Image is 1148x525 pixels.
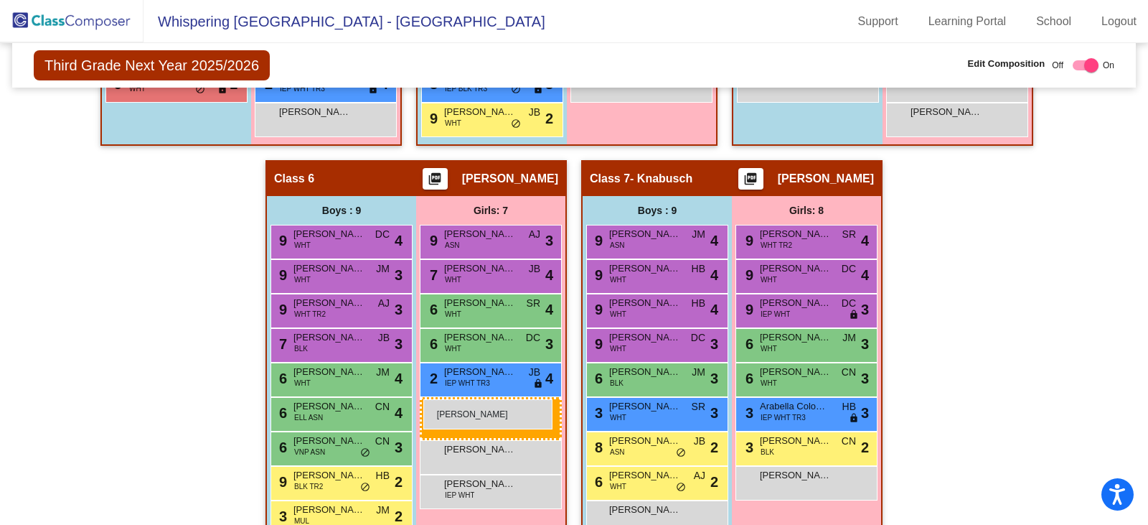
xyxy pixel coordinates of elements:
span: 3 [591,405,603,421]
span: 9 [426,111,438,126]
span: [PERSON_NAME] [462,172,558,186]
span: JM [842,330,856,345]
span: [PERSON_NAME] [760,227,832,241]
span: IEP WHT [445,490,474,501]
span: 6 [591,474,603,490]
span: [PERSON_NAME] [760,330,832,345]
span: Whispering [GEOGRAPHIC_DATA] - [GEOGRAPHIC_DATA] [143,10,545,33]
span: [PERSON_NAME] [609,261,681,276]
span: 2 [861,437,869,458]
span: 9 [591,233,603,248]
span: 4 [710,264,718,286]
span: ASN [610,447,625,457]
mat-icon: picture_as_pdf [742,172,759,192]
span: 6 [426,336,438,352]
span: CN [842,434,856,449]
span: 6 [742,371,753,386]
span: 4 [710,230,718,251]
span: 4 [545,264,553,286]
span: BLK TR2 [294,481,323,492]
span: 9 [591,336,603,352]
a: Support [847,10,910,33]
span: Off [1052,59,1063,72]
a: School [1025,10,1083,33]
span: - Knabusch [630,172,692,186]
span: 3 [742,440,753,455]
span: ELL ASN [294,412,323,423]
span: 2 [710,471,718,493]
span: BLK [761,447,774,457]
span: do_not_disturb_alt [511,119,521,130]
span: Class 7 [590,172,630,186]
span: 3 [710,333,718,355]
span: JM [376,365,390,380]
span: [PERSON_NAME] [760,434,832,448]
span: 4 [395,368,403,389]
span: WHT [610,412,626,423]
span: On [1103,59,1114,72]
span: 9 [276,302,287,317]
span: BLK [294,343,308,354]
span: lock [849,310,859,321]
span: 9 [591,267,603,283]
span: ASN [445,240,460,251]
span: ASN [610,240,625,251]
span: [PERSON_NAME] [609,503,681,517]
span: HB [376,468,390,483]
span: JB [694,434,705,449]
span: [PERSON_NAME] [279,105,351,119]
span: 6 [276,405,287,421]
div: Girls: 7 [416,196,565,225]
span: WHT [294,240,311,251]
span: 4 [395,230,403,251]
span: 3 [545,230,553,251]
span: WHT [610,274,626,285]
span: WHT [129,83,146,94]
span: [PERSON_NAME] [609,227,681,241]
span: 2 [710,437,718,458]
span: 8 [591,440,603,455]
span: [PERSON_NAME] [609,468,681,483]
span: IEP WHT [761,309,790,320]
div: Girls: 8 [732,196,881,225]
div: Boys : 9 [583,196,732,225]
span: [PERSON_NAME] [444,442,516,457]
span: JM [692,227,705,242]
span: [PERSON_NAME] [609,330,681,345]
span: [PERSON_NAME] [760,296,832,310]
span: 4 [395,402,403,424]
span: [PERSON_NAME] [609,434,681,448]
span: JB [529,261,540,277]
span: DC [842,261,856,277]
span: 9 [742,302,753,317]
span: [PERSON_NAME] [444,330,516,345]
span: lock [533,378,543,390]
span: 9 [276,267,287,283]
span: [PERSON_NAME] [609,365,681,379]
span: do_not_disturb_alt [195,84,205,96]
span: SR [527,296,540,311]
span: 9 [276,233,287,248]
span: 3 [861,299,869,320]
span: 3 [710,402,718,424]
span: VNP ASN [294,447,325,457]
span: DC [842,296,856,311]
span: 7 [426,267,438,283]
span: JM [692,365,705,380]
span: AJ [378,296,390,311]
span: IEP WHT TR3 [761,412,806,423]
span: 3 [742,405,753,421]
span: [PERSON_NAME] [293,296,365,310]
span: Arabella Colombier [760,399,832,414]
span: 3 [861,333,869,355]
span: 9 [591,302,603,317]
span: [PERSON_NAME] [760,261,832,276]
span: DC [691,330,705,345]
span: 4 [710,299,718,320]
span: WHT [610,343,626,354]
span: WHT [610,309,626,320]
span: 3 [545,333,553,355]
span: [PERSON_NAME] [444,105,516,119]
span: [PERSON_NAME] Kota [911,105,982,119]
span: 6 [742,336,753,352]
